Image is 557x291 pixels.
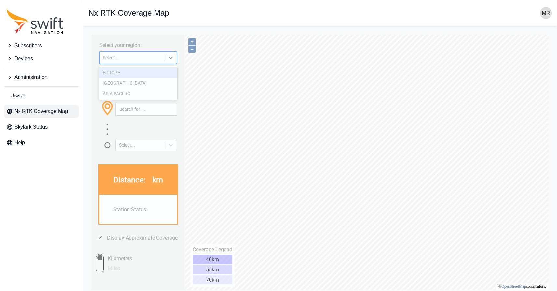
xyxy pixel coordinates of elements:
a: Help [4,136,79,149]
h1: Nx RTK Coverage Map [88,9,169,17]
span: Skylark Status [14,123,48,131]
span: Devices [14,55,33,63]
div: 55km [104,234,144,243]
div: 70km [104,244,144,253]
span: Help [14,139,25,147]
span: Subscribers [14,42,42,50]
a: Nx RTK Coverage Map [4,105,79,118]
button: Subscribers [4,39,79,52]
li: © contributors. [410,253,457,257]
a: Usage [4,89,79,102]
button: Devices [4,52,79,65]
span: Usage [10,92,25,100]
a: Skylark Status [4,121,79,134]
span: Nx RTK Coverage Map [14,108,68,115]
div: 40km [104,224,144,233]
a: OpenStreetMap [413,253,438,257]
button: Administration [4,71,79,84]
span: Administration [14,73,47,81]
div: Coverage Legend [104,215,144,221]
img: user photo [540,7,552,19]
